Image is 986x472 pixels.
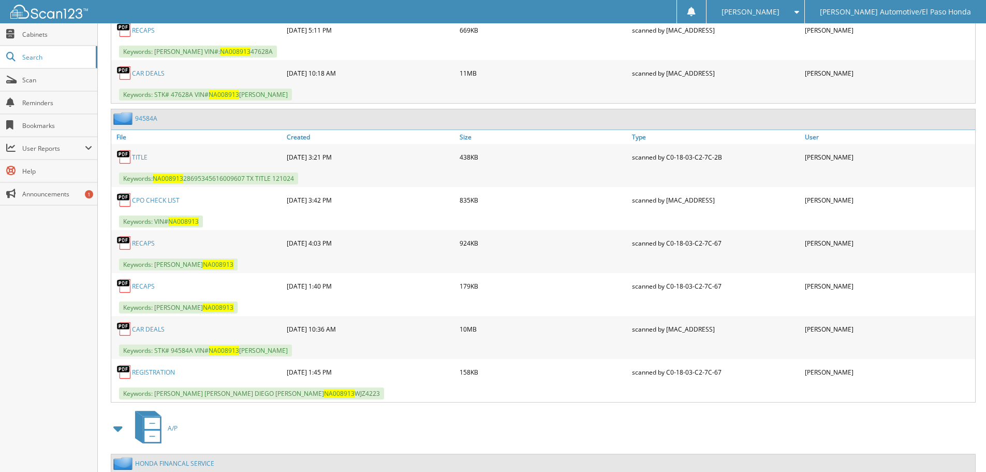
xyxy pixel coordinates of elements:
[135,114,157,123] a: 94584A
[116,192,132,208] img: PDF.png
[22,190,92,198] span: Announcements
[457,233,630,253] div: 924KB
[22,144,85,153] span: User Reports
[284,233,457,253] div: [DATE] 4:03 PM
[457,20,630,40] div: 669KB
[132,196,180,205] a: CPO CHECK LIST
[802,147,975,167] div: [PERSON_NAME]
[629,362,802,382] div: scanned by C0-18-03-C2-7C-67
[802,20,975,40] div: [PERSON_NAME]
[220,47,251,56] span: NA008913
[116,235,132,251] img: PDF.png
[22,167,92,176] span: Help
[284,190,457,210] div: [DATE] 3:42 PM
[802,190,975,210] div: [PERSON_NAME]
[284,276,457,296] div: [DATE] 1:40 PM
[85,190,93,198] div: 1
[168,424,178,433] span: A/P
[116,22,132,38] img: PDF.png
[284,362,457,382] div: [DATE] 1:45 PM
[132,153,148,162] a: TITLE
[457,130,630,144] a: Size
[802,130,975,144] a: User
[132,69,165,78] a: CAR DEALS
[457,147,630,167] div: 438KB
[802,319,975,339] div: [PERSON_NAME]
[629,130,802,144] a: Type
[119,259,238,270] span: Keywords: [PERSON_NAME]
[629,233,802,253] div: scanned by C0-18-03-C2-7C-67
[457,190,630,210] div: 835KB
[116,364,132,380] img: PDF.png
[284,319,457,339] div: [DATE] 10:36 AM
[284,20,457,40] div: [DATE] 5:11 PM
[116,321,132,337] img: PDF.png
[457,276,630,296] div: 179KB
[629,190,802,210] div: scanned by [MAC_ADDRESS]
[113,112,135,125] img: folder2.png
[457,319,630,339] div: 10MB
[203,260,233,269] span: NA008913
[22,76,92,84] span: Scan
[129,408,178,449] a: A/P
[22,98,92,107] span: Reminders
[629,20,802,40] div: scanned by [MAC_ADDRESS]
[132,26,155,35] a: RECAPS
[820,9,971,15] span: [PERSON_NAME] Automotive/El Paso Honda
[802,362,975,382] div: [PERSON_NAME]
[457,362,630,382] div: 158KB
[116,278,132,294] img: PDF.png
[111,130,284,144] a: File
[629,319,802,339] div: scanned by [MAC_ADDRESS]
[722,9,779,15] span: [PERSON_NAME]
[22,53,91,62] span: Search
[119,173,298,184] span: Keywords: 28695345616009607 TX TITLE 121024
[284,130,457,144] a: Created
[324,389,355,398] span: NA008913
[802,233,975,253] div: [PERSON_NAME]
[132,282,155,291] a: RECAPS
[119,216,203,227] span: Keywords: VIN#
[209,90,239,99] span: NA008913
[10,5,88,19] img: scan123-logo-white.svg
[119,46,277,58] span: Keywords: [PERSON_NAME] VIN#: 47628A
[119,345,292,356] span: Keywords: STK# 94584A VIN# [PERSON_NAME]
[22,30,92,39] span: Cabinets
[113,457,135,470] img: folder2.png
[116,65,132,81] img: PDF.png
[132,368,175,377] a: REGISTRATION
[802,63,975,83] div: [PERSON_NAME]
[132,239,155,248] a: RECAPS
[934,422,986,472] iframe: Chat Widget
[135,459,214,468] a: HONDA FINANCAL SERVICE
[22,121,92,130] span: Bookmarks
[629,147,802,167] div: scanned by C0-18-03-C2-7C-2B
[119,302,238,313] span: Keywords: [PERSON_NAME]
[119,388,384,399] span: Keywords: [PERSON_NAME] [PERSON_NAME] DIEGO [PERSON_NAME] WJZ4223
[203,303,233,312] span: NA008913
[457,63,630,83] div: 11MB
[629,276,802,296] div: scanned by C0-18-03-C2-7C-67
[284,147,457,167] div: [DATE] 3:21 PM
[132,325,165,334] a: CAR DEALS
[802,276,975,296] div: [PERSON_NAME]
[116,149,132,165] img: PDF.png
[168,217,199,226] span: NA008913
[119,89,292,101] span: Keywords: STK# 47628A VIN# [PERSON_NAME]
[629,63,802,83] div: scanned by [MAC_ADDRESS]
[209,346,239,355] span: NA008913
[153,174,183,183] span: NA008913
[284,63,457,83] div: [DATE] 10:18 AM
